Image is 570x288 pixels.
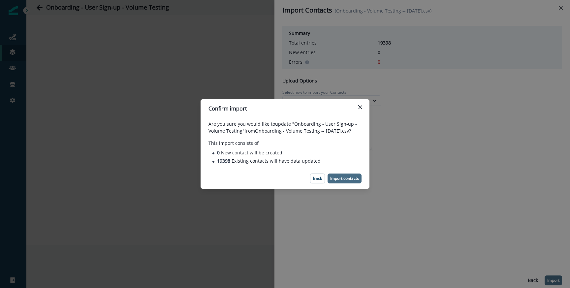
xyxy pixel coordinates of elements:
[310,174,325,183] button: Back
[330,176,359,181] p: Import contacts
[355,102,365,112] button: Close
[313,176,322,181] p: Back
[217,149,282,156] p: New contact will be created
[208,105,247,112] p: Confirm import
[208,140,362,146] p: This import consists of
[217,157,321,164] p: Existing contacts will have data updated
[217,149,221,156] span: 0
[217,158,232,164] span: 19398
[328,174,362,183] button: Import contacts
[208,120,362,134] p: Are you sure you would like to update "Onboarding - User Sign-up - Volume Testing" from Onboardin...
